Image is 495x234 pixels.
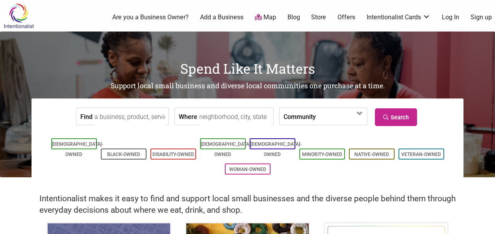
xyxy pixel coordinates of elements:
label: Community [284,108,316,125]
input: a business, product, service [95,108,167,126]
input: neighborhood, city, state [199,108,271,126]
a: [DEMOGRAPHIC_DATA]-Owned [52,141,103,157]
a: Blog [287,13,300,22]
a: [DEMOGRAPHIC_DATA]-Owned [250,141,302,157]
a: Disability-Owned [152,152,194,157]
a: Search [375,108,417,126]
label: Find [80,108,93,125]
a: Map [255,13,276,22]
a: Native-Owned [354,152,389,157]
a: Are you a Business Owner? [112,13,189,22]
a: Woman-Owned [229,167,266,172]
a: Minority-Owned [302,152,342,157]
a: [DEMOGRAPHIC_DATA]-Owned [201,141,252,157]
a: Store [311,13,326,22]
a: Veteran-Owned [401,152,441,157]
a: Sign up [471,13,492,22]
a: Black-Owned [107,152,140,157]
a: Intentionalist Cards [367,13,430,22]
label: Where [179,108,197,125]
a: Log In [442,13,459,22]
a: Offers [337,13,355,22]
a: Add a Business [200,13,243,22]
h2: Intentionalist makes it easy to find and support local small businesses and the diverse people be... [39,193,456,216]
